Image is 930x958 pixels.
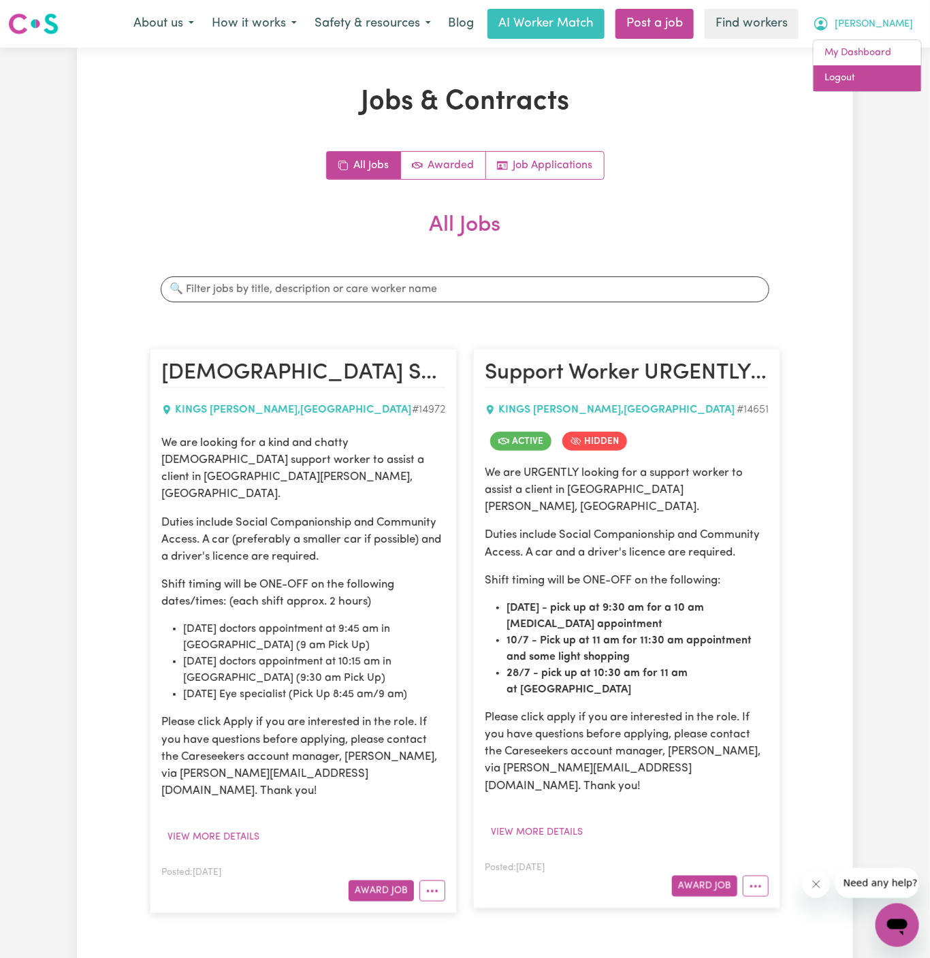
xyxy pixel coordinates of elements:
h2: Support Worker URGENTLY Needed in Kings Langley, NSW [485,360,769,387]
p: Please click Apply if you are interested in the role. If you have questions before applying, plea... [161,714,445,799]
p: Shift timing will be ONE-OFF on the following: [485,572,769,589]
div: Job ID #14972 [412,402,445,418]
iframe: Close message [803,871,830,898]
button: About us [125,10,203,38]
div: KINGS [PERSON_NAME] , [GEOGRAPHIC_DATA] [161,402,412,418]
h2: All Jobs [150,212,780,260]
a: Job applications [486,152,604,179]
iframe: Button to launch messaging window [876,904,919,947]
strong: 10/7 - Pick up at 11 am for 11:30 am appointment and some light shopping [507,635,752,662]
a: Logout [814,65,921,91]
button: How it works [203,10,306,38]
a: Careseekers logo [8,8,59,39]
button: Award Job [349,880,414,901]
span: [PERSON_NAME] [835,17,913,32]
strong: [DATE] - pick up at 9:30 am for a 10 am [MEDICAL_DATA] appointment [507,603,704,630]
a: Blog [440,9,482,39]
p: Please click apply if you are interested in the role. If you have questions before applying, plea... [485,709,769,795]
input: 🔍 Filter jobs by title, description or care worker name [161,276,769,302]
button: Award Job [672,876,737,897]
h1: Jobs & Contracts [150,86,780,118]
button: View more details [485,822,589,843]
div: Job ID #14651 [737,402,769,418]
span: Posted: [DATE] [161,868,221,877]
p: Shift timing will be ONE-OFF on the following dates/times: (each shift approx. 2 hours) [161,576,445,610]
li: [DATE] doctors appointment at 10:15 am in [GEOGRAPHIC_DATA] (9:30 am Pick Up) [183,654,445,686]
a: AI Worker Match [487,9,605,39]
button: More options [743,876,769,897]
strong: 28/7 - pick up at 10:30 am for 11 am at [GEOGRAPHIC_DATA] [507,668,688,695]
span: Posted: [DATE] [485,863,545,872]
button: More options [419,880,445,901]
a: My Dashboard [814,40,921,66]
p: We are looking for a kind and chatty [DEMOGRAPHIC_DATA] support worker to assist a client in [GEO... [161,434,445,503]
button: View more details [161,827,266,848]
a: Post a job [615,9,694,39]
iframe: Message from company [835,868,919,898]
button: Safety & resources [306,10,440,38]
h2: Female Support Worker Needed in Kings Langley, NSW [161,360,445,387]
img: Careseekers logo [8,12,59,36]
span: Job is hidden [562,432,627,451]
li: [DATE] Eye specialist (Pick Up 8:45 am/9 am) [183,686,445,703]
li: [DATE] doctors appointment at 9:45 am in [GEOGRAPHIC_DATA] (9 am Pick Up) [183,621,445,654]
a: Active jobs [401,152,486,179]
p: Duties include Social Companionship and Community Access. A car (preferably a smaller car if poss... [161,514,445,566]
a: All jobs [327,152,401,179]
a: Find workers [705,9,799,39]
div: My Account [813,39,922,92]
span: Job is active [490,432,551,451]
div: KINGS [PERSON_NAME] , [GEOGRAPHIC_DATA] [485,402,737,418]
button: My Account [804,10,922,38]
p: Duties include Social Companionship and Community Access. A car and a driver's licence are required. [485,526,769,560]
p: We are URGENTLY looking for a support worker to assist a client in [GEOGRAPHIC_DATA][PERSON_NAME]... [485,464,769,516]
